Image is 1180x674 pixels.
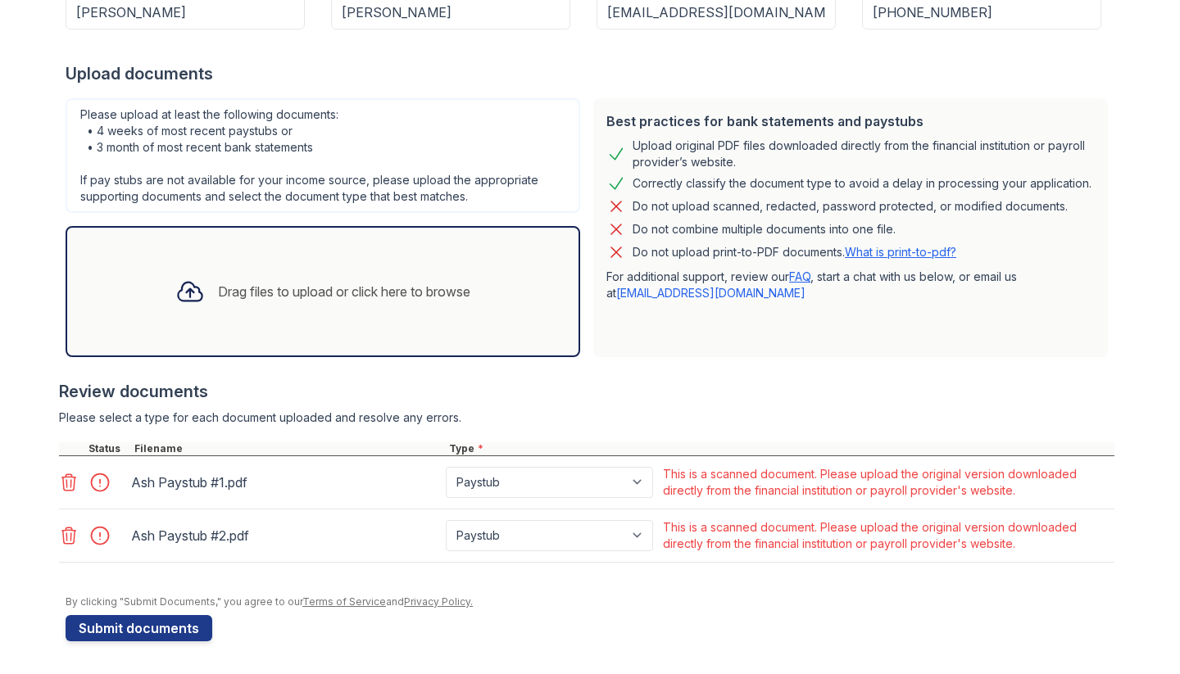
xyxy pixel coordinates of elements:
a: FAQ [789,269,810,283]
div: Status [85,442,131,455]
a: What is print-to-pdf? [845,245,956,259]
div: By clicking "Submit Documents," you agree to our and [66,595,1114,608]
div: Type [446,442,1114,455]
div: Do not upload scanned, redacted, password protected, or modified documents. [633,197,1068,216]
div: Review documents [59,380,1114,403]
a: [EMAIL_ADDRESS][DOMAIN_NAME] [616,286,806,300]
div: Drag files to upload or click here to browse [218,282,470,301]
div: Please upload at least the following documents: • 4 weeks of most recent paystubs or • 3 month of... [66,98,580,213]
div: Filename [131,442,446,455]
a: Privacy Policy. [404,595,473,608]
div: This is a scanned document. Please upload the original version downloaded directly from the finan... [663,466,1111,499]
a: Terms of Service [302,595,386,608]
div: Upload original PDF files downloaded directly from the financial institution or payroll provider’... [633,138,1095,170]
div: Correctly classify the document type to avoid a delay in processing your application. [633,174,1091,193]
div: Best practices for bank statements and paystubs [606,111,1095,131]
div: Ash Paystub #2.pdf [131,522,439,549]
div: Please select a type for each document uploaded and resolve any errors. [59,409,1114,426]
div: Ash Paystub #1.pdf [131,469,439,495]
p: Do not upload print-to-PDF documents. [633,244,956,260]
p: For additional support, review our , start a chat with us below, or email us at [606,269,1095,301]
div: Do not combine multiple documents into one file. [633,219,896,239]
button: Submit documents [66,615,212,641]
div: Upload documents [66,62,1114,85]
div: This is a scanned document. Please upload the original version downloaded directly from the finan... [663,519,1111,552]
